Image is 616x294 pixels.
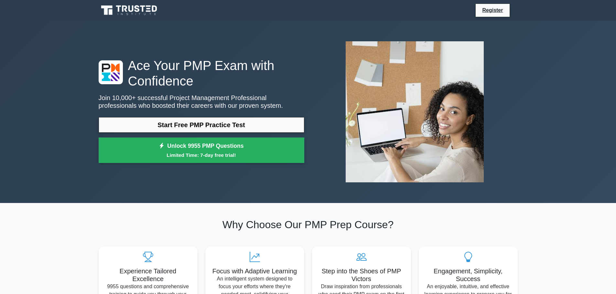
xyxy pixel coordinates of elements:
h1: Ace Your PMP Exam with Confidence [99,58,304,89]
h2: Why Choose Our PMP Prep Course? [99,218,518,231]
h5: Step into the Shoes of PMP Victors [317,267,406,283]
p: Join 10,000+ successful Project Management Professional professionals who boosted their careers w... [99,94,304,109]
h5: Experience Tailored Excellence [104,267,192,283]
h5: Focus with Adaptive Learning [211,267,299,275]
a: Unlock 9955 PMP QuestionsLimited Time: 7-day free trial! [99,137,304,163]
h5: Engagement, Simplicity, Success [424,267,513,283]
small: Limited Time: 7-day free trial! [107,151,296,159]
a: Start Free PMP Practice Test [99,117,304,133]
a: Register [478,6,507,14]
